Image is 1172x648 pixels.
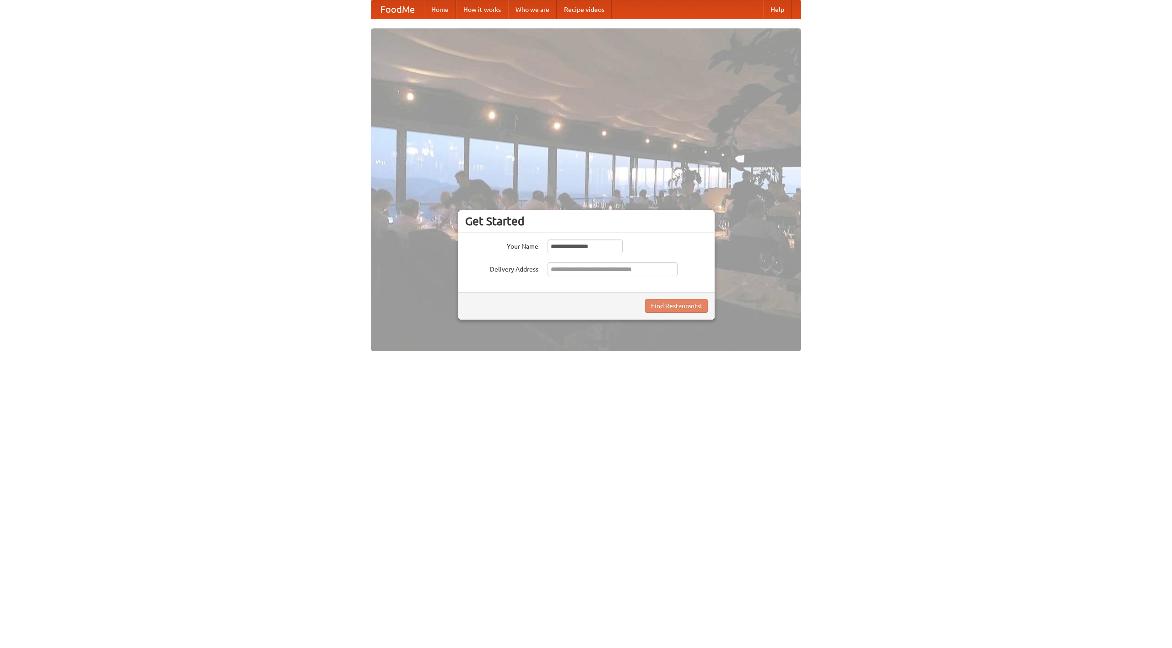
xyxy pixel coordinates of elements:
a: Home [424,0,456,19]
a: FoodMe [371,0,424,19]
label: Your Name [465,240,538,251]
button: Find Restaurants! [645,299,708,313]
a: Recipe videos [557,0,612,19]
a: Who we are [508,0,557,19]
label: Delivery Address [465,262,538,274]
a: Help [763,0,792,19]
a: How it works [456,0,508,19]
h3: Get Started [465,214,708,228]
